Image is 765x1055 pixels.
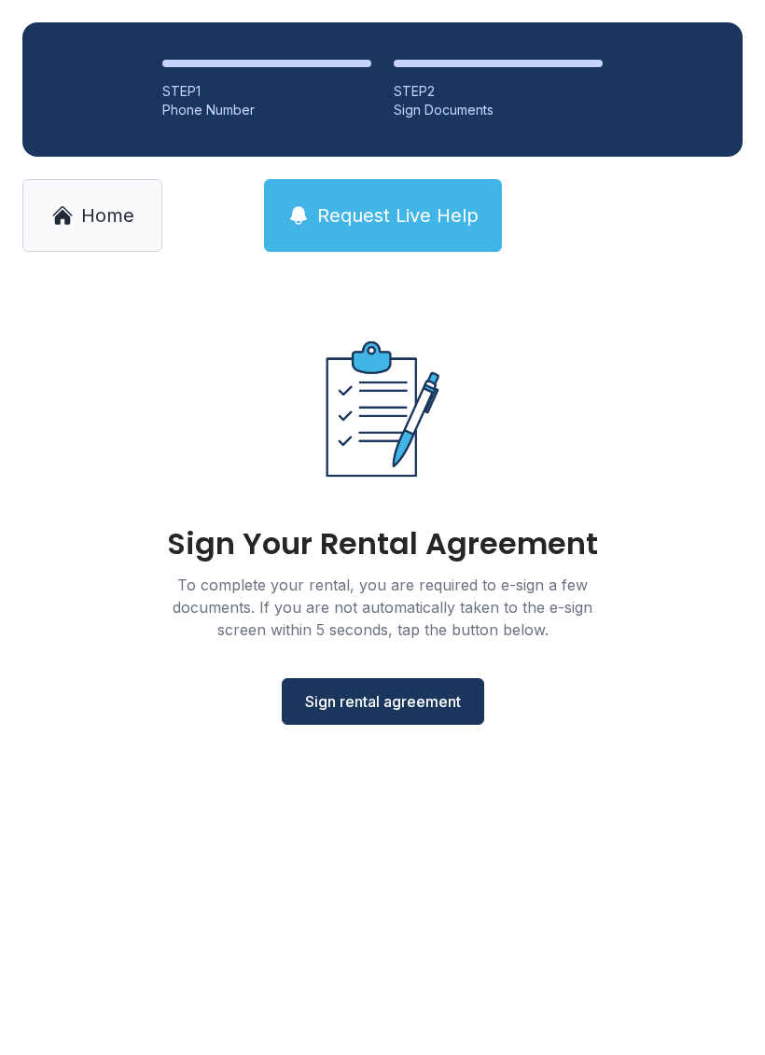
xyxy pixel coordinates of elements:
div: To complete your rental, you are required to e-sign a few documents. If you are not automatically... [149,574,616,641]
img: Rental agreement document illustration [285,312,480,507]
span: Request Live Help [317,202,479,229]
div: STEP 2 [394,82,603,101]
div: Sign Your Rental Agreement [167,529,598,559]
span: Sign rental agreement [305,690,461,713]
div: Phone Number [162,101,371,119]
span: Home [81,202,134,229]
div: Sign Documents [394,101,603,119]
div: STEP 1 [162,82,371,101]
